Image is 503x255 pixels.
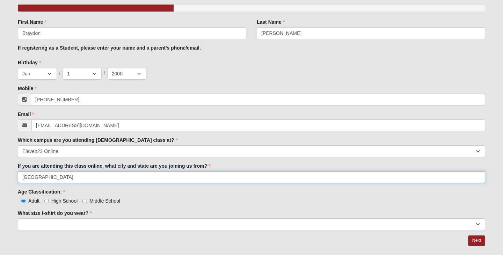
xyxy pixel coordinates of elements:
label: What size t-shirt do you wear? [18,210,92,217]
a: Next [468,235,485,246]
label: Birthday [18,59,41,66]
label: Mobile [18,85,37,92]
label: Email [18,111,34,118]
span: Middle School [89,198,120,204]
span: / [104,70,105,77]
span: Adult [28,198,39,204]
input: Middle School [82,199,87,203]
label: Age Classification: [18,188,65,195]
input: High School [44,199,49,203]
label: Which campus are you attending [DEMOGRAPHIC_DATA] class at? [18,137,178,144]
span: High School [51,198,78,204]
label: First Name [18,19,46,25]
span: / [59,70,60,77]
label: Last Name [257,19,285,25]
label: If you are attending this class online, what city and state are you joining us from? [18,162,211,169]
input: Adult [21,199,26,203]
b: If registering as a Student, please enter your name and a parent's phone/email. [18,45,201,51]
